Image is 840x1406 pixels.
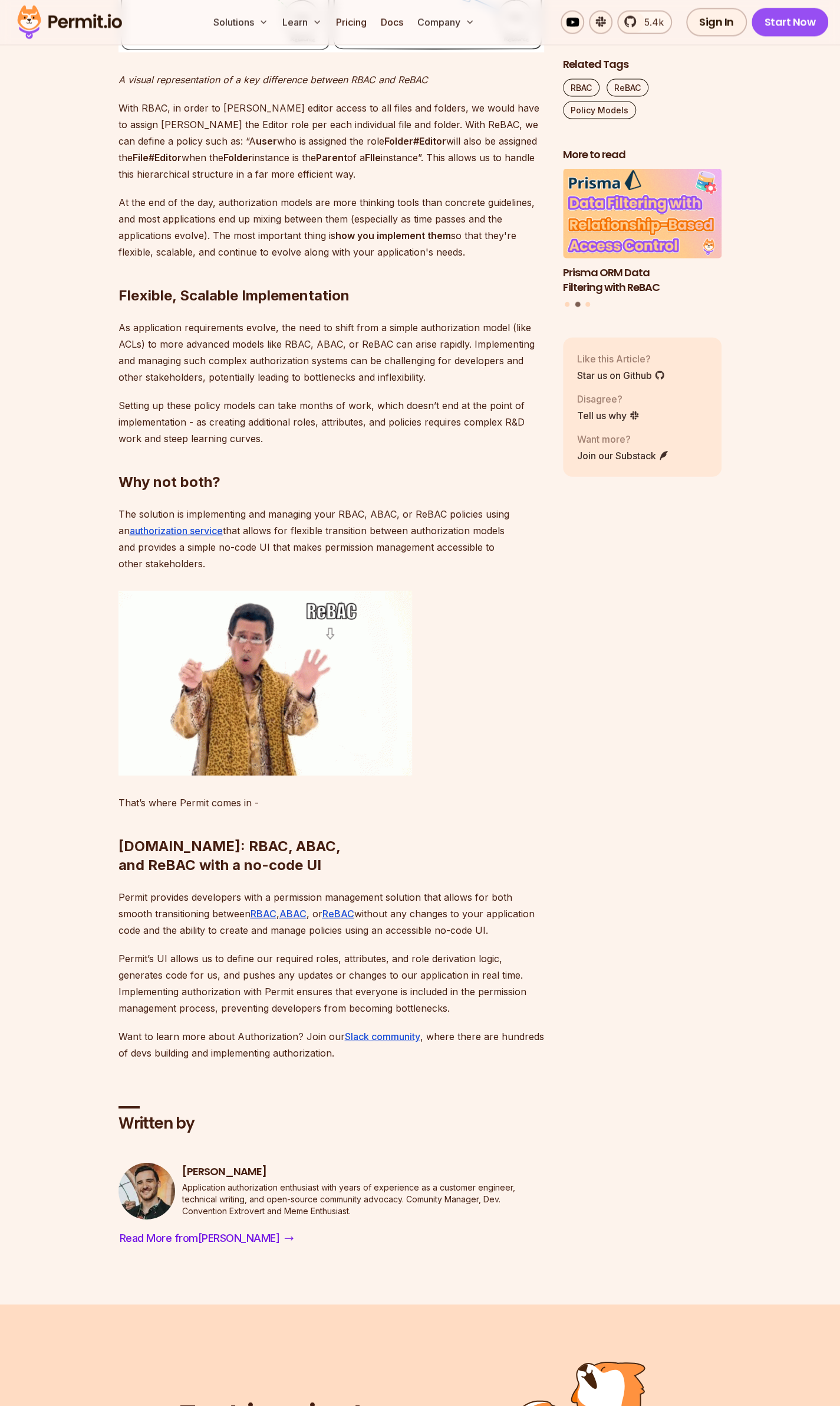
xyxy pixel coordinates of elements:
strong: FIle [365,152,381,164]
h2: [DOMAIN_NAME]: RBAC, ABAC, and ReBAC with a no-code UI [118,790,544,875]
h2: Related Tags [563,57,722,71]
strong: Parent [316,152,347,164]
p: Disagree? [577,391,640,406]
a: 5.4k [617,11,672,34]
em: A visual representation of a key difference between RBAC and ReBAC [118,74,428,86]
strong: Folder#Editor [384,135,446,147]
h2: More to read [563,147,722,162]
span: 5.4k [637,15,664,30]
p: With RBAC, in order to [PERSON_NAME] editor access to all files and folders, we would have to ass... [118,100,544,182]
p: That’s where Permit comes in - [118,794,544,811]
a: Policy Models [563,101,636,119]
button: Go to slide 3 [585,302,590,307]
a: Pricing [331,11,371,34]
a: Tell us why [577,408,640,422]
p: At the end of the day, authorization models are more thinking tools than concrete guidelines, and... [118,194,544,260]
a: RBAC [251,908,276,920]
button: Solutions [209,11,273,34]
div: Posts [563,169,722,309]
p: Setting up these policy models can take months of work, which doesn’t end at the point of impleme... [118,397,544,447]
img: Permit logo [12,2,127,42]
a: ABAC [279,908,307,920]
a: Start Now [752,8,829,37]
a: Star us on Github [577,368,665,382]
button: Go to slide 2 [575,302,580,307]
button: Company [413,11,479,34]
p: The solution is implementing and managing your RBAC, ABAC, or ReBAC policies using an that allows... [118,506,544,572]
a: Docs [376,11,408,34]
li: 2 of 3 [563,169,722,295]
a: ReBAC [322,908,354,920]
a: Prisma ORM Data Filtering with ReBACPrisma ORM Data Filtering with ReBAC [563,169,722,295]
a: Read More from[PERSON_NAME] [118,1229,295,1248]
h2: Why not both? [118,426,544,492]
p: Permit provides developers with a permission management solution that allows for both smooth tran... [118,889,544,939]
a: Join our Substack [577,448,669,462]
p: Want more? [577,431,669,446]
p: Like this Article? [577,351,665,365]
p: Application authorization enthusiast with years of experience as a customer engineer, technical w... [182,1182,544,1217]
h3: Prisma ORM Data Filtering with ReBAC [563,265,722,295]
h3: [PERSON_NAME] [182,1165,544,1179]
span: Read More from [PERSON_NAME] [120,1230,280,1247]
a: authorization service [130,525,223,537]
p: Permit’s UI allows us to define our required roles, attributes, and role derivation logic, genera... [118,950,544,1016]
img: Daniel Bass [118,1163,175,1219]
a: RBAC [563,79,599,96]
strong: File#Editor [133,152,182,164]
strong: how you implement them [335,230,451,241]
a: Sign In [686,8,747,37]
a: Slack community [345,1031,420,1042]
button: Go to slide 1 [565,302,569,307]
button: Learn [278,11,327,34]
strong: user [256,135,277,147]
h2: Flexible, Scalable Implementation [118,239,544,305]
p: Want to learn more about Authorization? Join our , where there are hundreds of devs building and ... [118,1028,544,1061]
a: ReBAC [607,79,648,96]
strong: Folder [223,152,252,164]
h2: Written by [118,1113,544,1134]
img: Prisma ORM Data Filtering with ReBAC [563,169,722,259]
p: As application requirements evolve, the need to shift from a simple authorization model (like ACL... [118,319,544,385]
img: ezgif-2-da9d983523.gif [118,591,412,776]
